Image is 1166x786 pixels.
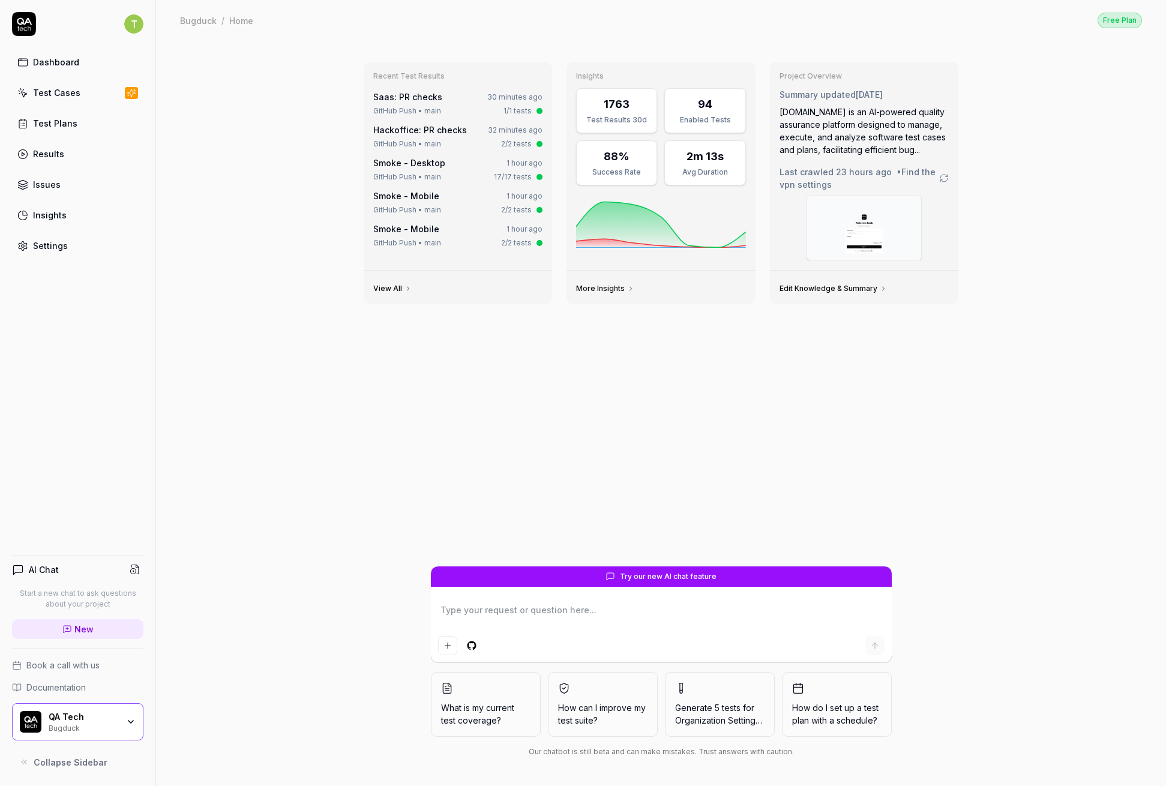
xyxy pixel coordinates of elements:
time: [DATE] [856,89,883,100]
div: GitHub Push • main [373,238,441,248]
span: Generate 5 tests for [675,701,765,727]
a: Go to crawling settings [939,173,949,183]
a: New [12,619,143,639]
button: Generate 5 tests forOrganization Settings & User Ma [665,672,775,737]
a: Documentation [12,681,143,694]
a: Smoke - Mobile1 hour agoGitHub Push • main2/2 tests [371,220,545,251]
span: Summary updated [780,89,856,100]
div: 94 [698,96,712,112]
h4: AI Chat [29,563,59,576]
div: 2m 13s [687,148,724,164]
button: How can I improve my test suite? [548,672,658,737]
button: QA Tech LogoQA TechBugduck [12,703,143,740]
img: Screenshot [807,196,921,260]
a: View All [373,284,412,293]
time: 1 hour ago [506,191,542,200]
a: Saas: PR checks [373,92,442,102]
button: Add attachment [438,636,457,655]
a: Test Cases [12,81,143,104]
div: Avg Duration [672,167,738,178]
span: Documentation [26,681,86,694]
span: Last crawled [780,166,940,191]
div: Free Plan [1098,13,1142,28]
time: 32 minutes ago [488,125,542,134]
a: Settings [12,234,143,257]
div: 1763 [604,96,630,112]
div: Test Cases [33,86,80,99]
a: Test Plans [12,112,143,135]
time: 23 hours ago [836,167,892,177]
div: GitHub Push • main [373,139,441,149]
div: GitHub Push • main [373,172,441,182]
time: 1 hour ago [506,158,542,167]
div: Dashboard [33,56,79,68]
div: Bugduck [49,722,118,732]
div: GitHub Push • main [373,106,441,116]
a: Saas: PR checks30 minutes agoGitHub Push • main1/1 tests [371,88,545,119]
div: Test Plans [33,117,77,130]
h3: Recent Test Results [373,71,543,81]
div: Settings [33,239,68,252]
h3: Insights [576,71,746,81]
a: Results [12,142,143,166]
span: New [74,623,94,635]
button: Free Plan [1098,12,1142,28]
a: Smoke - Desktop [373,158,445,168]
button: T [124,12,143,36]
div: Home [229,14,253,26]
div: 17/17 tests [494,172,532,182]
a: Smoke - Desktop1 hour agoGitHub Push • main17/17 tests [371,154,545,185]
span: T [124,14,143,34]
a: Book a call with us [12,659,143,671]
a: Smoke - Mobile1 hour agoGitHub Push • main2/2 tests [371,187,545,218]
div: Test Results 30d [584,115,649,125]
div: 1/1 tests [503,106,532,116]
div: 88% [604,148,630,164]
div: Insights [33,209,67,221]
div: Results [33,148,64,160]
div: GitHub Push • main [373,205,441,215]
span: Book a call with us [26,659,100,671]
a: Dashboard [12,50,143,74]
button: What is my current test coverage? [431,672,541,737]
div: QA Tech [49,712,118,722]
button: Collapse Sidebar [12,750,143,774]
a: Hackoffice: PR checks [373,125,467,135]
div: Enabled Tests [672,115,738,125]
div: Our chatbot is still beta and can make mistakes. Trust answers with caution. [431,746,892,757]
div: 2/2 tests [501,205,532,215]
span: Try our new AI chat feature [620,571,717,582]
div: Issues [33,178,61,191]
time: 30 minutes ago [487,92,542,101]
span: Collapse Sidebar [34,756,107,769]
a: Issues [12,173,143,196]
a: Hackoffice: PR checks32 minutes agoGitHub Push • main2/2 tests [371,121,545,152]
h3: Project Overview [780,71,949,81]
div: / [221,14,224,26]
div: Success Rate [584,167,649,178]
span: How can I improve my test suite? [558,701,648,727]
img: QA Tech Logo [20,711,41,733]
time: 1 hour ago [506,224,542,233]
span: What is my current test coverage? [441,701,530,727]
div: Bugduck [180,14,217,26]
a: More Insights [576,284,634,293]
div: 2/2 tests [501,238,532,248]
p: Start a new chat to ask questions about your project [12,588,143,610]
a: Smoke - Mobile [373,224,439,234]
div: [DOMAIN_NAME] is an AI-powered quality assurance platform designed to manage, execute, and analyz... [780,106,949,156]
a: Edit Knowledge & Summary [780,284,887,293]
a: Smoke - Mobile [373,191,439,201]
div: 2/2 tests [501,139,532,149]
span: Organization Settings & User Ma [675,715,803,725]
a: Insights [12,203,143,227]
span: How do I set up a test plan with a schedule? [792,701,882,727]
button: How do I set up a test plan with a schedule? [782,672,892,737]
